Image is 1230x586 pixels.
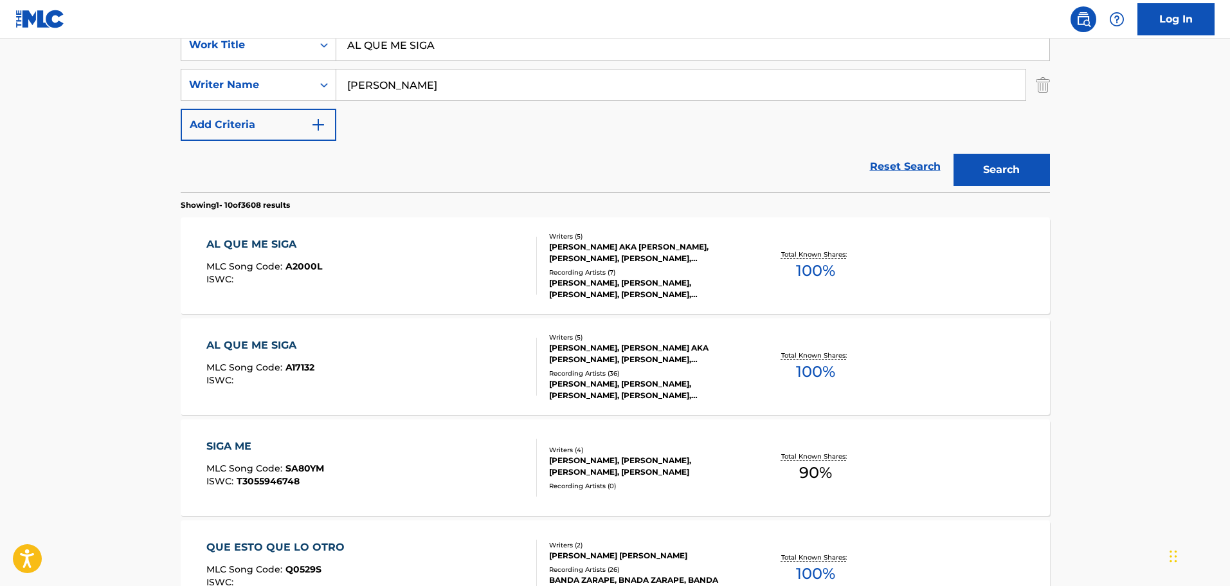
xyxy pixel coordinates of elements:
[954,154,1050,186] button: Search
[549,455,743,478] div: [PERSON_NAME], [PERSON_NAME], [PERSON_NAME], [PERSON_NAME]
[549,232,743,241] div: Writers ( 5 )
[206,237,322,252] div: AL QUE ME SIGA
[549,277,743,300] div: [PERSON_NAME], [PERSON_NAME], [PERSON_NAME], [PERSON_NAME], [PERSON_NAME]
[206,540,351,555] div: QUE ESTO QUE LO OTRO
[864,152,947,181] a: Reset Search
[799,461,832,484] span: 90 %
[206,261,285,272] span: MLC Song Code :
[311,117,326,133] img: 9d2ae6d4665cec9f34b9.svg
[781,351,850,360] p: Total Known Shares:
[206,362,285,373] span: MLC Song Code :
[1036,69,1050,101] img: Delete Criterion
[1076,12,1091,27] img: search
[796,562,835,585] span: 100 %
[1104,6,1130,32] div: Help
[781,452,850,461] p: Total Known Shares:
[549,369,743,378] div: Recording Artists ( 36 )
[181,109,336,141] button: Add Criteria
[549,565,743,574] div: Recording Artists ( 26 )
[189,77,305,93] div: Writer Name
[285,362,314,373] span: A17132
[549,481,743,491] div: Recording Artists ( 0 )
[1109,12,1125,27] img: help
[1170,537,1177,576] div: Arrastrar
[1166,524,1230,586] div: Widget de chat
[549,241,743,264] div: [PERSON_NAME] AKA [PERSON_NAME], [PERSON_NAME], [PERSON_NAME], [PERSON_NAME], [PERSON_NAME]
[181,419,1050,516] a: SIGA MEMLC Song Code:SA80YMISWC:T3055946748Writers (4)[PERSON_NAME], [PERSON_NAME], [PERSON_NAME]...
[206,563,285,575] span: MLC Song Code :
[1166,524,1230,586] iframe: Chat Widget
[549,445,743,455] div: Writers ( 4 )
[181,199,290,211] p: Showing 1 - 10 of 3608 results
[549,342,743,365] div: [PERSON_NAME], [PERSON_NAME] AKA [PERSON_NAME], [PERSON_NAME], [PERSON_NAME], [PERSON_NAME]
[206,374,237,386] span: ISWC :
[549,378,743,401] div: [PERSON_NAME], [PERSON_NAME], [PERSON_NAME], [PERSON_NAME], [PERSON_NAME]
[549,550,743,562] div: [PERSON_NAME] [PERSON_NAME]
[781,553,850,562] p: Total Known Shares:
[285,462,324,474] span: SA80YM
[1071,6,1096,32] a: Public Search
[206,273,237,285] span: ISWC :
[206,338,314,353] div: AL QUE ME SIGA
[181,318,1050,415] a: AL QUE ME SIGAMLC Song Code:A17132ISWC:Writers (5)[PERSON_NAME], [PERSON_NAME] AKA [PERSON_NAME],...
[189,37,305,53] div: Work Title
[206,475,237,487] span: ISWC :
[1137,3,1215,35] a: Log In
[285,563,321,575] span: Q0529S
[285,261,322,272] span: A2000L
[796,360,835,383] span: 100 %
[206,462,285,474] span: MLC Song Code :
[181,29,1050,192] form: Search Form
[549,333,743,342] div: Writers ( 5 )
[781,250,850,259] p: Total Known Shares:
[206,439,324,454] div: SIGA ME
[796,259,835,282] span: 100 %
[15,10,65,28] img: MLC Logo
[549,540,743,550] div: Writers ( 2 )
[549,268,743,277] div: Recording Artists ( 7 )
[237,475,300,487] span: T3055946748
[181,217,1050,314] a: AL QUE ME SIGAMLC Song Code:A2000LISWC:Writers (5)[PERSON_NAME] AKA [PERSON_NAME], [PERSON_NAME],...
